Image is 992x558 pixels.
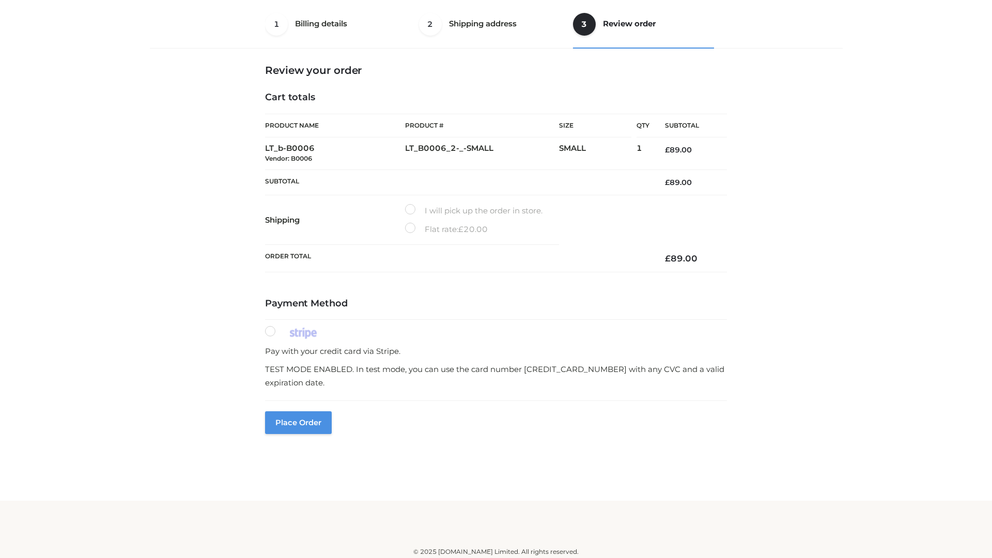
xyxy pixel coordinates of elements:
th: Size [559,114,631,137]
bdi: 89.00 [665,145,692,154]
td: 1 [637,137,649,170]
small: Vendor: B0006 [265,154,312,162]
h3: Review your order [265,64,727,76]
p: Pay with your credit card via Stripe. [265,345,727,358]
label: I will pick up the order in store. [405,204,542,218]
th: Subtotal [649,114,727,137]
span: £ [665,178,670,187]
bdi: 89.00 [665,253,698,263]
th: Product Name [265,114,405,137]
bdi: 89.00 [665,178,692,187]
th: Order Total [265,245,649,272]
h4: Cart totals [265,92,727,103]
label: Flat rate: [405,223,488,236]
th: Product # [405,114,559,137]
th: Subtotal [265,169,649,195]
td: LT_b-B0006 [265,137,405,170]
td: LT_B0006_2-_-SMALL [405,137,559,170]
span: £ [665,253,671,263]
button: Place order [265,411,332,434]
span: £ [665,145,670,154]
th: Shipping [265,195,405,245]
h4: Payment Method [265,298,727,309]
span: £ [458,224,463,234]
td: SMALL [559,137,637,170]
bdi: 20.00 [458,224,488,234]
div: © 2025 [DOMAIN_NAME] Limited. All rights reserved. [153,547,839,557]
th: Qty [637,114,649,137]
p: TEST MODE ENABLED. In test mode, you can use the card number [CREDIT_CARD_NUMBER] with any CVC an... [265,363,727,389]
